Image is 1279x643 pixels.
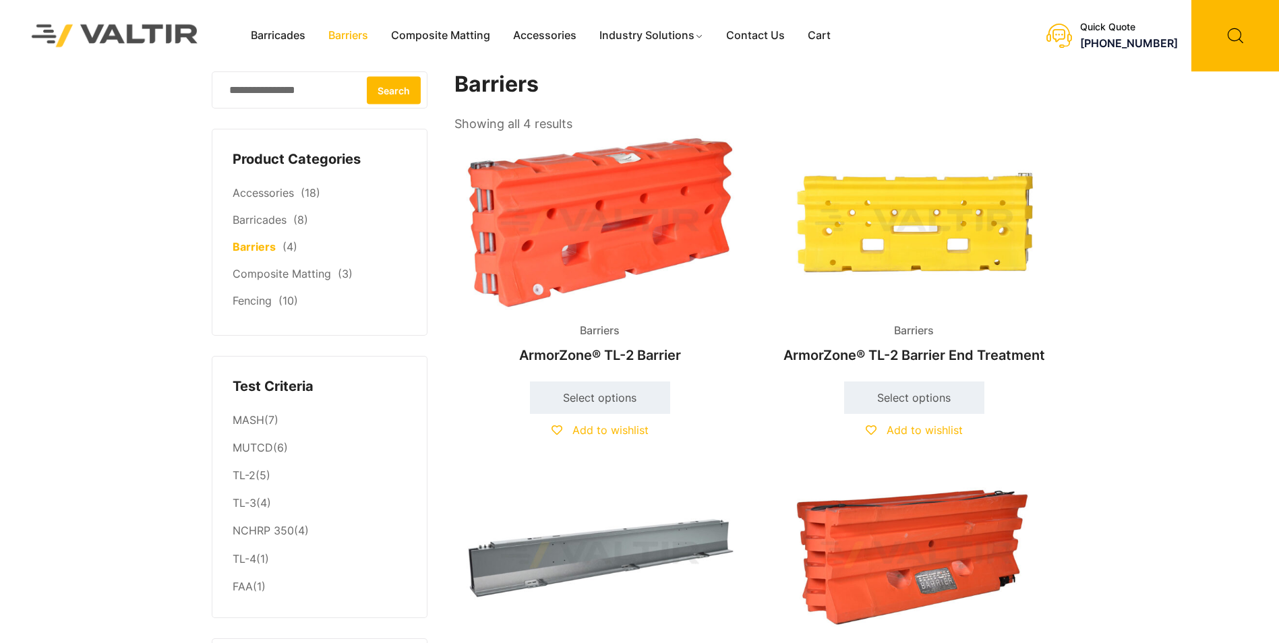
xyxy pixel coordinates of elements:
[317,26,380,46] a: Barriers
[233,294,272,307] a: Fencing
[866,423,963,437] a: Add to wishlist
[572,423,649,437] span: Add to wishlist
[1080,22,1178,33] div: Quick Quote
[233,524,294,537] a: NCHRP 350
[233,545,407,573] li: (1)
[233,377,407,397] h4: Test Criteria
[454,113,572,135] p: Showing all 4 results
[844,381,984,414] a: Select options for “ArmorZone® TL-2 Barrier End Treatment”
[1080,36,1178,50] a: [PHONE_NUMBER]
[887,423,963,437] span: Add to wishlist
[796,26,842,46] a: Cart
[233,406,407,434] li: (7)
[233,518,407,545] li: (4)
[233,573,407,597] li: (1)
[233,435,407,462] li: (6)
[233,150,407,170] h4: Product Categories
[769,340,1060,370] h2: ArmorZone® TL-2 Barrier End Treatment
[588,26,715,46] a: Industry Solutions
[769,135,1060,370] a: BarriersArmorZone® TL-2 Barrier End Treatment
[884,321,944,341] span: Barriers
[454,71,1061,98] h1: Barriers
[14,7,216,64] img: Valtir Rentals
[233,580,253,593] a: FAA
[233,240,276,253] a: Barriers
[380,26,502,46] a: Composite Matting
[367,76,421,104] button: Search
[233,213,287,226] a: Barricades
[233,186,294,200] a: Accessories
[570,321,630,341] span: Barriers
[233,462,407,490] li: (5)
[233,552,256,565] a: TL-4
[502,26,588,46] a: Accessories
[715,26,796,46] a: Contact Us
[530,381,670,414] a: Select options for “ArmorZone® TL-2 Barrier”
[239,26,317,46] a: Barricades
[233,267,331,280] a: Composite Matting
[233,441,273,454] a: MUTCD
[233,413,264,427] a: MASH
[454,340,746,370] h2: ArmorZone® TL-2 Barrier
[278,294,298,307] span: (10)
[233,496,256,510] a: TL-3
[338,267,353,280] span: (3)
[293,213,308,226] span: (8)
[282,240,297,253] span: (4)
[233,490,407,518] li: (4)
[301,186,320,200] span: (18)
[233,468,256,482] a: TL-2
[454,135,746,370] a: BarriersArmorZone® TL-2 Barrier
[552,423,649,437] a: Add to wishlist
